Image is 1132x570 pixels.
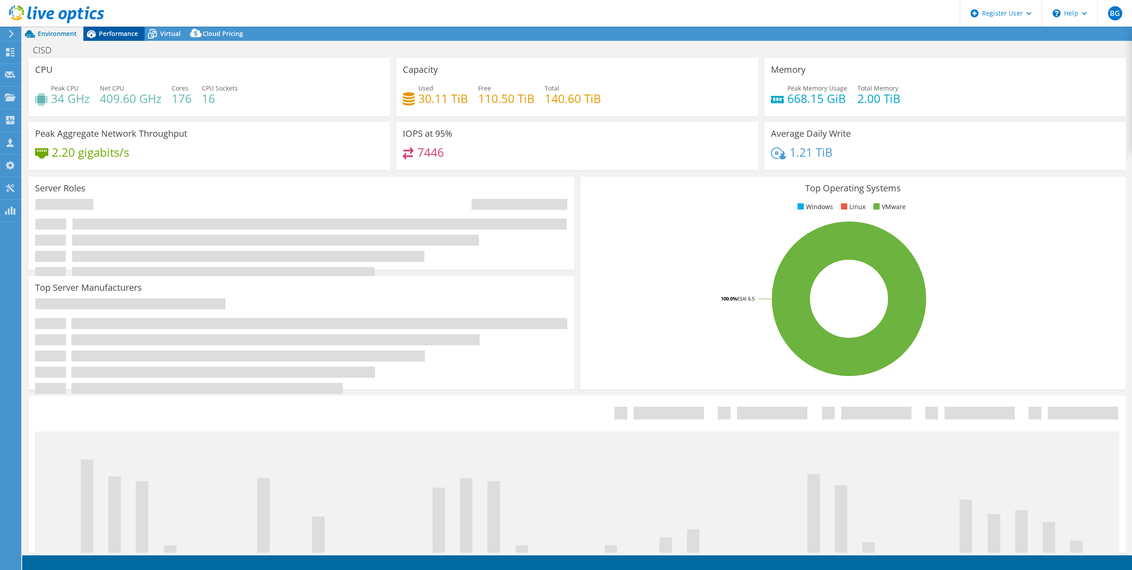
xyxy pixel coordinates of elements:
[29,45,65,55] h1: CISD
[839,202,865,212] li: Linux
[587,183,1119,193] h3: Top Operating Systems
[202,84,238,92] span: CPU Sockets
[417,147,444,157] h4: 7446
[51,94,90,103] h4: 34 GHz
[418,84,433,92] span: Used
[478,94,535,103] h4: 110.50 TiB
[403,65,438,75] h3: Capacity
[721,295,737,302] tspan: 100.0%
[795,202,833,212] li: Windows
[51,84,79,92] span: Peak CPU
[1108,6,1122,20] span: BG
[35,183,86,193] h3: Server Roles
[35,65,53,75] h3: CPU
[35,129,187,139] h3: Peak Aggregate Network Throughput
[871,202,906,212] li: VMware
[99,29,138,38] span: Performance
[787,84,847,92] span: Peak Memory Usage
[100,84,124,92] span: Net CPU
[1053,9,1061,17] svg: \n
[172,94,192,103] h4: 176
[737,295,755,302] tspan: ESXi 6.5
[100,94,161,103] h4: 409.60 GHz
[478,84,491,92] span: Free
[418,94,468,103] h4: 30.11 TiB
[203,29,243,38] span: Cloud Pricing
[38,29,77,38] span: Environment
[857,84,898,92] span: Total Memory
[790,147,833,157] h4: 1.21 TiB
[52,147,129,157] h4: 2.20 gigabits/s
[545,84,559,92] span: Total
[771,65,806,75] h3: Memory
[857,94,900,103] h4: 2.00 TiB
[771,129,851,139] h3: Average Daily Write
[160,29,181,38] span: Virtual
[172,84,189,92] span: Cores
[35,283,142,293] h3: Top Server Manufacturers
[202,94,238,103] h4: 16
[545,94,601,103] h4: 140.60 TiB
[787,94,847,103] h4: 668.15 GiB
[403,129,452,139] h3: IOPS at 95%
